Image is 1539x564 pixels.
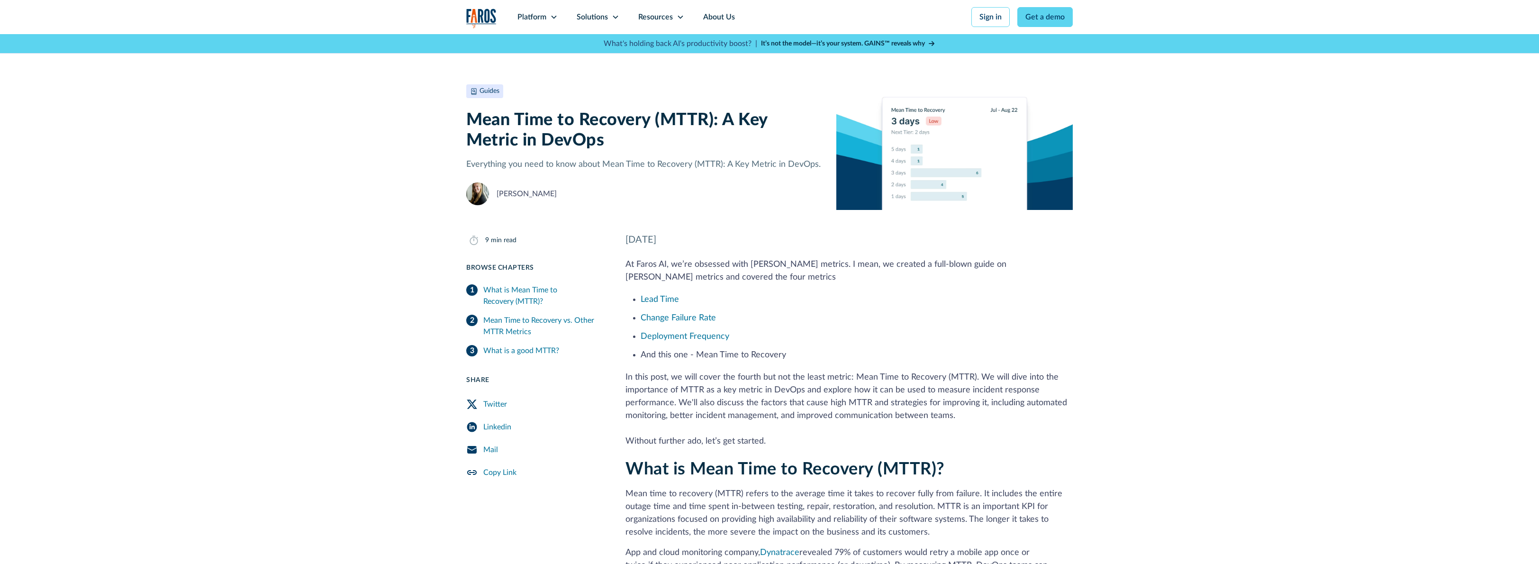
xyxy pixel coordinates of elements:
a: Mail Share [466,438,603,461]
a: Deployment Frequency [641,332,729,341]
p: What's holding back AI's productivity boost? | [604,38,757,49]
p: Everything you need to know about Mean Time to Recovery (MTTR): A Key Metric in DevOps. [466,158,821,171]
a: Change Failure Rate [641,314,716,322]
a: Mean Time to Recovery vs. Other MTTR Metrics [466,311,603,341]
div: [DATE] [625,233,1073,247]
div: Share [466,375,603,385]
a: Lead Time [641,295,679,304]
a: It’s not the model—it’s your system. GAINS™ reveals why [761,39,935,49]
div: Guides [480,86,499,96]
p: Mean time to recovery (MTTR) refers to the average time it takes to recover fully from failure. I... [625,488,1073,539]
a: Twitter Share [466,393,603,416]
a: What is Mean Time to Recovery (MTTR)? [466,281,603,311]
strong: It’s not the model—it’s your system. GAINS™ reveals why [761,40,925,47]
a: Dynatrace [760,548,799,557]
div: 9 [485,236,489,246]
div: Copy Link [483,467,516,478]
img: Logo of the analytics and reporting company Faros. [466,9,497,28]
a: home [466,9,497,28]
div: [PERSON_NAME] [497,188,557,200]
div: What is a good MTTR? [483,345,559,356]
a: Sign in [971,7,1010,27]
a: What is a good MTTR? [466,341,603,360]
div: Browse Chapters [466,263,603,273]
a: Get a demo [1017,7,1073,27]
div: Twitter [483,399,507,410]
div: Mean Time to Recovery vs. Other MTTR Metrics [483,315,603,337]
h1: Mean Time to Recovery (MTTR): A Key Metric in DevOps [466,110,821,151]
div: Linkedin [483,421,511,433]
h2: What is Mean Time to Recovery (MTTR)? [625,459,1073,480]
p: At Faros AI, we’re obsessed with [PERSON_NAME] metrics. I mean, we created a full-blown guide on ... [625,258,1073,284]
a: LinkedIn Share [466,416,603,438]
div: min read [491,236,516,246]
li: And this one - Mean Time to Recovery [641,349,1073,362]
div: Mail [483,444,498,455]
div: Resources [638,11,673,23]
img: Natalie Casey [466,182,489,205]
p: In this post, we will cover the fourth but not the least metric: Mean Time to Recovery (MTTR). We... [625,371,1073,448]
div: Platform [517,11,546,23]
div: What is Mean Time to Recovery (MTTR)? [483,284,603,307]
div: Solutions [577,11,608,23]
a: Copy Link [466,461,603,484]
